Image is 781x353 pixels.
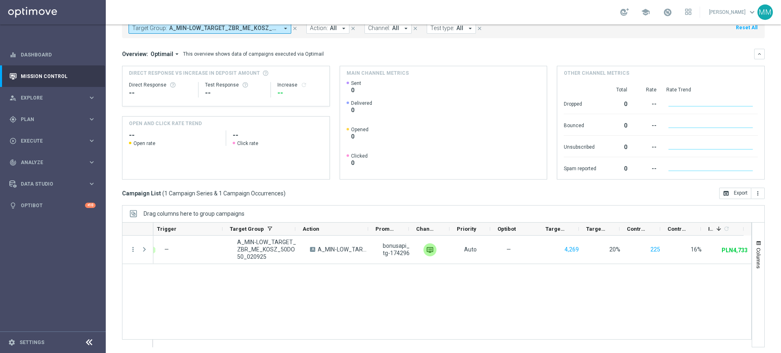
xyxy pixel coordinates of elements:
[506,246,511,253] span: —
[351,80,361,87] span: Sent
[351,87,361,94] span: 0
[375,226,395,232] span: Promotions
[9,138,96,144] button: play_circle_outline Execute keyboard_arrow_right
[129,82,192,88] div: Direct Response
[330,25,337,32] span: All
[164,190,284,197] span: 1 Campaign Series & 1 Campaign Occurrences
[9,116,17,123] i: gps_fixed
[21,65,96,87] a: Mission Control
[609,246,620,253] span: 20%
[723,225,730,232] i: refresh
[719,188,751,199] button: open_in_browser Export
[301,82,307,88] button: refresh
[637,118,657,131] div: --
[292,26,298,31] i: close
[412,24,419,33] button: close
[129,23,291,34] button: Target Group: A_MIN-LOW_TARGET_ZBR_ME_KOSZ_50DO50_020925 arrow_drop_down
[427,23,476,34] button: Test type: All arrow_drop_down
[8,339,15,346] i: settings
[351,106,372,114] span: 0
[351,126,369,133] span: Opened
[88,180,96,188] i: keyboard_arrow_right
[9,181,96,187] button: Data Studio keyboard_arrow_right
[735,23,758,32] button: Reset All
[351,133,369,140] span: 0
[9,202,96,209] button: lightbulb Optibot +10
[169,25,279,32] span: A_MIN-LOW_TARGET_ZBR_ME_KOSZ_50DO50_020925
[9,94,88,102] div: Explore
[173,50,181,58] i: arrow_drop_down
[9,180,88,188] div: Data Studio
[284,190,286,197] span: )
[9,52,96,58] div: equalizer Dashboard
[368,25,390,32] span: Channel:
[383,242,410,257] span: bonusapi_tg-174296
[230,226,264,232] span: Target Group
[282,25,289,32] i: arrow_drop_down
[9,94,17,102] i: person_search
[722,247,748,254] p: PLN4,733
[748,8,757,17] span: keyboard_arrow_down
[497,226,516,232] span: Optibot
[233,130,323,140] h2: --
[708,6,757,18] a: [PERSON_NAME]keyboard_arrow_down
[606,161,627,174] div: 0
[129,88,192,98] div: --
[205,82,264,88] div: Test Response
[351,100,372,106] span: Delivered
[205,88,264,98] div: --
[237,140,258,147] span: Click rate
[637,87,657,93] div: Rate
[129,120,202,127] h4: OPEN AND CLICK RATE TREND
[9,137,88,145] div: Execute
[708,226,713,232] span: Increase
[606,118,627,131] div: 0
[144,210,244,217] span: Drag columns here to group campaigns
[132,25,167,32] span: Target Group:
[666,87,758,93] div: Rate Trend
[21,117,88,122] span: Plan
[9,73,96,80] div: Mission Control
[277,82,323,88] div: Increase
[21,44,96,65] a: Dashboard
[650,245,661,255] button: 225
[564,245,580,255] button: 4,269
[277,88,323,98] div: --
[151,50,173,58] span: Optimail
[691,246,702,253] span: 16%
[416,226,436,232] span: Channel
[122,236,153,264] div: Press SPACE to select this row.
[637,161,657,174] div: --
[364,23,412,34] button: Channel: All arrow_drop_down
[412,26,418,31] i: close
[88,137,96,145] i: keyboard_arrow_right
[9,159,96,166] button: track_changes Analyze keyboard_arrow_right
[9,195,96,216] div: Optibot
[641,8,650,17] span: school
[457,226,476,232] span: Priority
[21,139,88,143] span: Execute
[303,226,319,232] span: Action
[310,25,328,32] span: Action:
[349,24,357,33] button: close
[9,137,17,145] i: play_circle_outline
[751,188,765,199] button: more_vert
[164,246,169,253] span: —
[85,203,96,208] div: +10
[129,69,260,77] span: Direct Response VS Increase In Deposit Amount
[318,246,369,253] span: A_MIN-LOW_TARGET_ZBR_ME_KOSZ_50DO50_020925
[755,248,762,269] span: Columns
[183,50,324,58] div: This overview shows data of campaigns executed via Optimail
[310,247,315,252] span: A
[76,236,751,264] div: Press SPACE to select this row.
[430,25,454,32] span: Test type:
[291,24,299,33] button: close
[423,243,436,256] img: Private message
[122,190,286,197] h3: Campaign List
[351,153,368,159] span: Clicked
[637,97,657,110] div: --
[627,226,646,232] span: Control Customers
